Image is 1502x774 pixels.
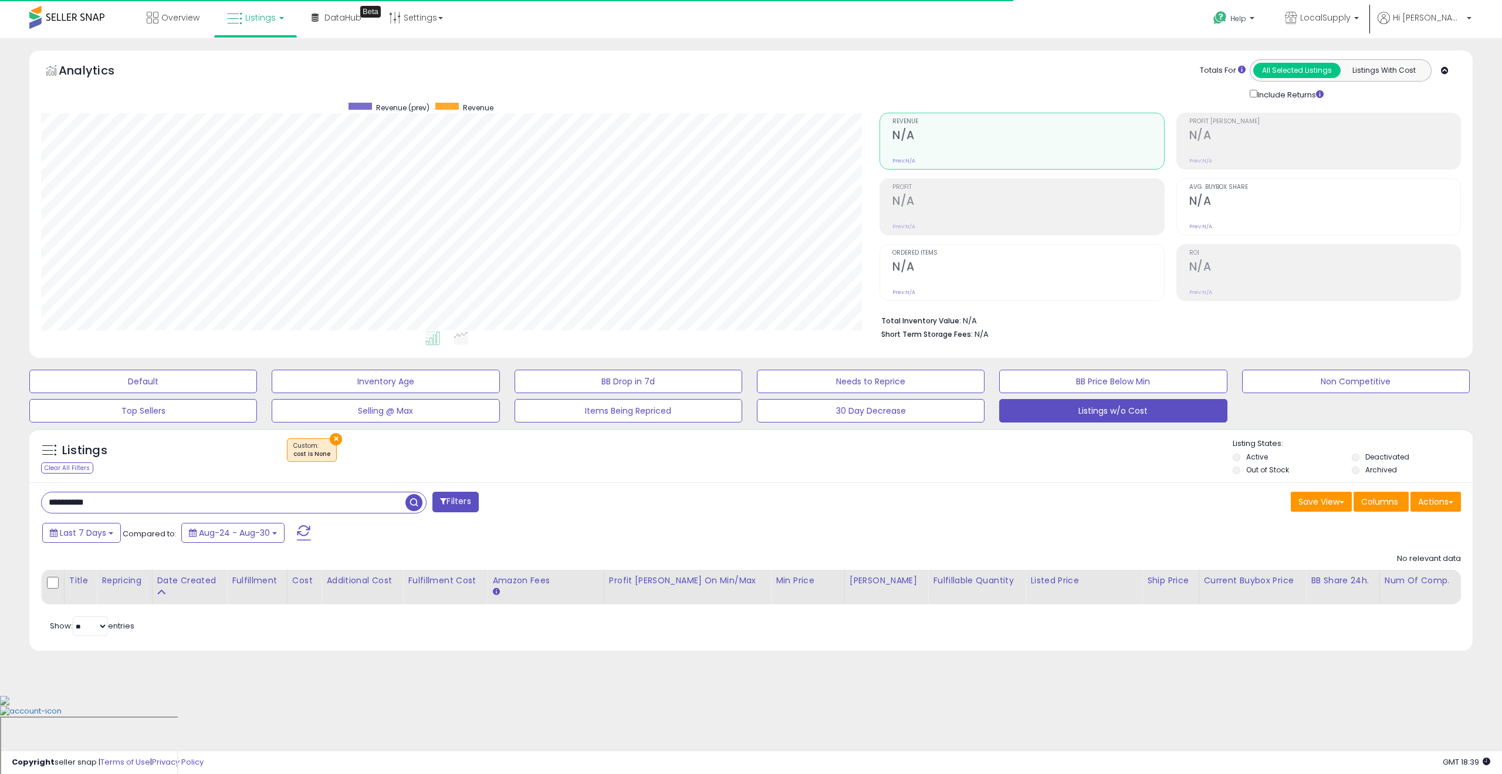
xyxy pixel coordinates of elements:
button: Selling @ Max [272,399,499,423]
div: Amazon Fees [492,574,599,587]
div: Num of Comp. [1385,574,1456,587]
span: Overview [161,12,199,23]
div: cost is None [293,450,330,458]
button: Non Competitive [1242,370,1470,393]
h2: N/A [892,194,1163,210]
span: Hi [PERSON_NAME] [1393,12,1463,23]
b: Total Inventory Value: [881,316,961,326]
button: Inventory Age [272,370,499,393]
span: Help [1230,13,1246,23]
span: N/A [975,329,989,340]
div: Fulfillable Quantity [933,574,1020,587]
div: Fulfillment [232,574,282,587]
span: Avg. Buybox Share [1189,184,1460,191]
div: Fulfillment Cost [408,574,482,587]
label: Out of Stock [1246,465,1289,475]
div: [PERSON_NAME] [850,574,923,587]
h2: N/A [892,260,1163,276]
h2: N/A [1189,194,1460,210]
div: No relevant data [1397,553,1461,565]
div: Cost [292,574,316,587]
button: Listings With Cost [1340,63,1427,78]
span: Revenue (prev) [376,103,429,113]
b: Short Term Storage Fees: [881,329,973,339]
button: Default [29,370,257,393]
div: Min Price [776,574,840,587]
button: Filters [432,492,478,512]
small: Prev: N/A [892,289,915,296]
button: Listings w/o Cost [999,399,1227,423]
div: BB Share 24h. [1311,574,1375,587]
h2: N/A [1189,260,1460,276]
small: Prev: N/A [1189,223,1212,230]
a: Help [1204,2,1266,38]
span: DataHub [324,12,361,23]
span: Show: entries [50,620,134,631]
h2: N/A [892,129,1163,144]
span: Profit [892,184,1163,191]
button: Needs to Reprice [757,370,985,393]
i: Get Help [1213,11,1227,25]
div: Include Returns [1241,87,1338,101]
div: Clear All Filters [41,462,93,474]
li: N/A [881,313,1452,327]
small: Prev: N/A [892,157,915,164]
small: Prev: N/A [892,223,915,230]
span: Profit [PERSON_NAME] [1189,119,1460,125]
button: Top Sellers [29,399,257,423]
div: Totals For [1200,65,1246,76]
button: Columns [1354,492,1409,512]
label: Archived [1365,465,1397,475]
p: Listing States: [1233,438,1473,449]
span: Custom: [293,441,330,459]
span: Listings [245,12,276,23]
th: The percentage added to the cost of goods (COGS) that forms the calculator for Min & Max prices. [604,570,770,604]
div: Ship Price [1147,574,1193,587]
label: Active [1246,452,1268,462]
span: Revenue [463,103,493,113]
button: Last 7 Days [42,523,121,543]
h2: N/A [1189,129,1460,144]
div: Current Buybox Price [1204,574,1301,587]
label: Deactivated [1365,452,1409,462]
a: Hi [PERSON_NAME] [1378,12,1471,38]
div: Profit [PERSON_NAME] on Min/Max [609,574,766,587]
button: 30 Day Decrease [757,399,985,423]
small: Amazon Fees. [492,587,499,597]
button: All Selected Listings [1253,63,1341,78]
button: BB Drop in 7d [515,370,742,393]
div: Listed Price [1030,574,1137,587]
h5: Analytics [59,62,137,82]
button: × [330,433,342,445]
button: Actions [1410,492,1461,512]
small: Prev: N/A [1189,157,1212,164]
button: Aug-24 - Aug-30 [181,523,285,543]
span: Last 7 Days [60,527,106,539]
button: Save View [1291,492,1352,512]
span: Columns [1361,496,1398,508]
small: Prev: N/A [1189,289,1212,296]
div: Date Created [157,574,222,587]
span: Revenue [892,119,1163,125]
span: Compared to: [123,528,177,539]
span: Ordered Items [892,250,1163,256]
span: Aug-24 - Aug-30 [199,527,270,539]
button: BB Price Below Min [999,370,1227,393]
div: Additional Cost [326,574,398,587]
div: Title [69,574,92,587]
span: ROI [1189,250,1460,256]
div: Tooltip anchor [360,6,381,18]
button: Items Being Repriced [515,399,742,423]
h5: Listings [62,442,107,459]
span: LocalSupply [1300,12,1351,23]
div: Repricing [102,574,147,587]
